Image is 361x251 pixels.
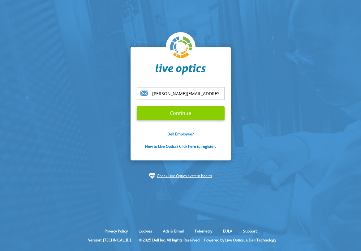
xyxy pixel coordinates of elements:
img: status-check-icon.svg [149,173,155,179]
a: Support [239,228,261,234]
a: Cookies [134,228,157,234]
a: New to Live Optics? Click here to register. [145,144,216,149]
a: EULA [218,228,237,234]
a: Ads & Email [158,228,188,234]
a: Privacy Policy [100,228,132,234]
img: liveoptics-word.svg [156,64,206,75]
a: Dell Employee? [167,131,194,137]
img: liveoptics-logo.svg [170,36,192,59]
a: Telemetry [190,228,217,234]
li: Version: [TECHNICAL_ID] [85,237,134,243]
input: email@address.com [137,87,225,100]
input: Continue [137,106,225,120]
li: © 2025 Dell Inc. All Rights Reserved [135,237,203,243]
li: Powered by Live Optics, a Dell Technology [204,237,276,243]
a: Check Live Optics system health [157,173,212,179]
